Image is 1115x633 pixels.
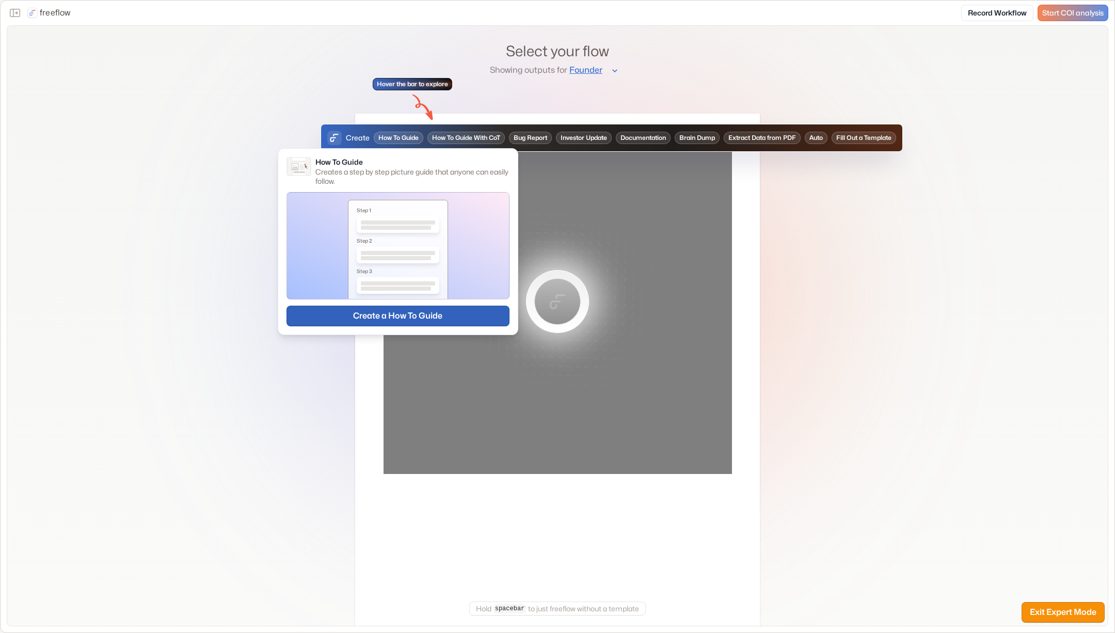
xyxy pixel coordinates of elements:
button: Documentation [616,132,671,144]
p: Step 2 [357,237,372,245]
span: Founder [567,64,607,78]
span: Start COI analysis [1042,9,1104,18]
button: Brain Dump [675,132,720,144]
button: Fill Out a Template [832,132,896,144]
button: Auto [805,132,827,144]
button: Extract Data from PDF [724,132,801,144]
button: Close the sidebar [7,5,23,21]
button: Create a How To Guide [286,306,509,326]
p: Step 1 [357,207,371,214]
span: Create [346,133,370,143]
p: Creates a step by step picture guide that anyone can easily follow. [315,167,509,186]
span: Showing outputs for [490,65,625,75]
button: Investor Update [556,132,612,144]
span: Hold [476,603,491,614]
h4: How To Guide [315,157,509,167]
p: freeflow [40,7,71,19]
img: howto [286,157,311,176]
div: Hover the bar to explore [373,78,452,90]
button: How To Guide With CoT [427,132,505,144]
a: Start COI analysis [1038,5,1108,21]
h1: Select your flow [506,42,609,60]
button: How To Guide [374,132,423,144]
code: spacebar [493,604,525,613]
p: Step 3 [357,267,372,275]
a: Record Workflow [961,5,1033,21]
button: Exit Expert Mode [1022,602,1105,623]
span: to just freeflow without a template [528,603,639,614]
button: Bug Report [509,132,552,144]
a: freeflow [27,7,71,19]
